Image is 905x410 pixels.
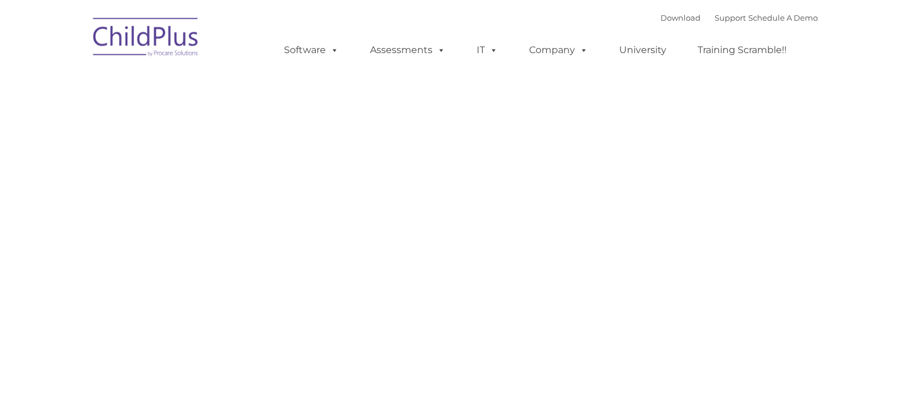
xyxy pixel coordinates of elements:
[87,9,205,68] img: ChildPlus by Procare Solutions
[465,38,510,62] a: IT
[272,38,351,62] a: Software
[660,13,701,22] a: Download
[607,38,678,62] a: University
[715,13,746,22] a: Support
[686,38,798,62] a: Training Scramble!!
[748,13,818,22] a: Schedule A Demo
[358,38,457,62] a: Assessments
[660,13,818,22] font: |
[517,38,600,62] a: Company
